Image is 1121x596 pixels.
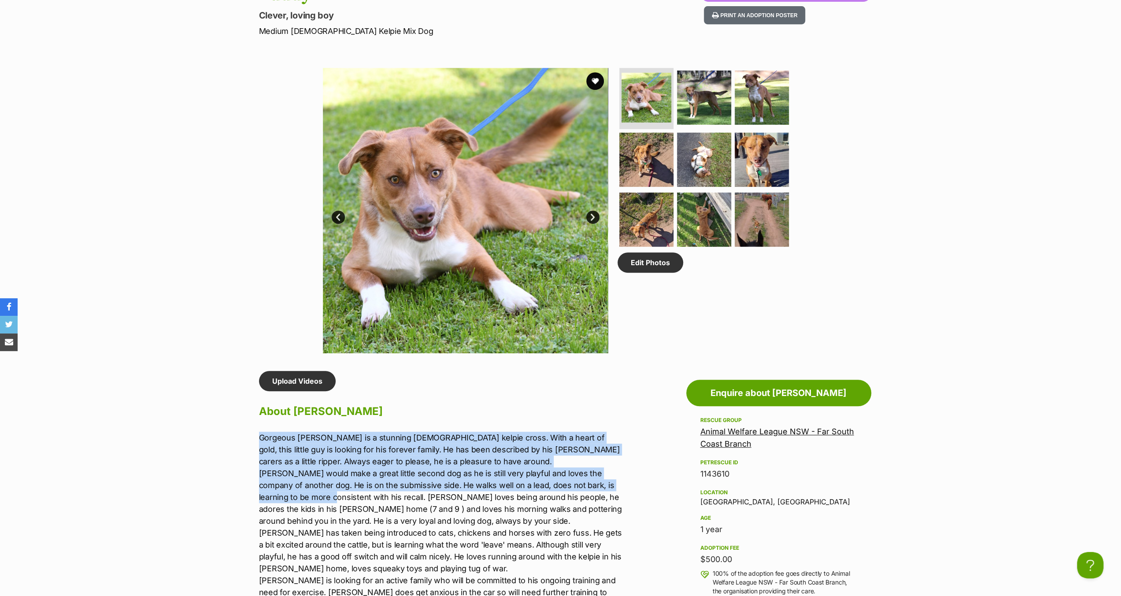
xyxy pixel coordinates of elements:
div: PetRescue ID [700,459,857,466]
img: Photo of Buddy [619,133,673,187]
div: Location [700,489,857,496]
a: Next [586,211,599,224]
div: Rescue group [700,417,857,424]
img: Photo of Buddy [735,133,789,187]
p: Medium [DEMOGRAPHIC_DATA] Kelpie Mix Dog [259,25,632,37]
iframe: Help Scout Beacon - Open [1077,552,1103,578]
img: Photo of Buddy [735,70,789,125]
img: Photo of Buddy [323,68,608,353]
button: Print an adoption poster [704,6,805,24]
img: Photo of Buddy [677,133,731,187]
img: Photo of Buddy [622,73,671,122]
img: Photo of Buddy [677,70,731,125]
img: Photo of Buddy [619,192,673,247]
div: $500.00 [700,553,857,566]
p: Clever, loving boy [259,9,632,22]
button: favourite [586,72,604,90]
div: Adoption fee [700,544,857,552]
div: 1143610 [700,468,857,480]
div: 1 year [700,523,857,536]
a: Animal Welfare League NSW - Far South Coast Branch [700,427,854,448]
img: Photo of Buddy [608,68,893,353]
div: [GEOGRAPHIC_DATA], [GEOGRAPHIC_DATA] [700,487,857,506]
img: Photo of Buddy [735,192,789,247]
a: Upload Videos [259,371,336,391]
a: Prev [332,211,345,224]
div: Age [700,515,857,522]
img: Photo of Buddy [677,192,731,247]
h2: About [PERSON_NAME] [259,402,623,421]
a: Edit Photos [618,252,683,273]
a: Enquire about [PERSON_NAME] [686,380,871,406]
